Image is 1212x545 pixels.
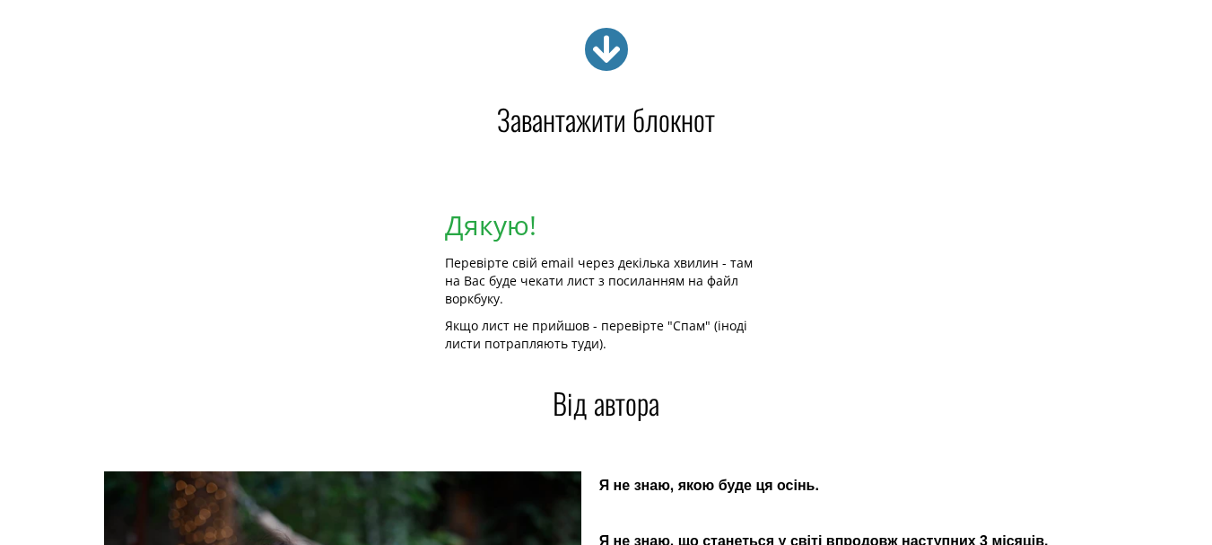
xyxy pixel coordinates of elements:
p: Я не знаю, якою буде ця осінь. [599,471,1093,500]
h4: Від автора [104,389,1109,418]
p: Якщо лист не прийшов - перевірте "Спам" (іноді листи потрапляють туди). [445,317,768,353]
p: Перевірте свій email через декілька хвилин - там на Вас буде чекати лист з посиланням на файл вор... [445,254,768,308]
h4: Дякую! [445,205,768,245]
h4: Завантажити блокнот [104,105,1109,134]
